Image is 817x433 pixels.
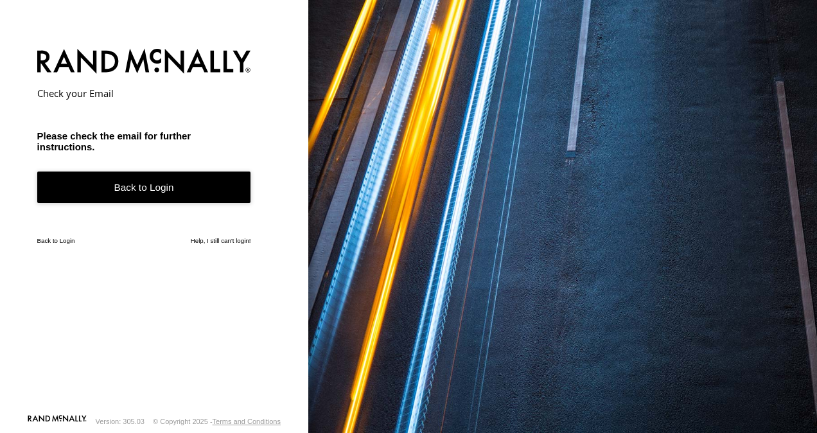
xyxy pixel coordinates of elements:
a: Back to Login [37,172,251,203]
div: © Copyright 2025 - [153,418,281,425]
h3: Please check the email for further instructions. [37,130,251,152]
img: Rand McNally [37,46,251,79]
a: Help, I still can't login! [191,237,251,244]
a: Back to Login [37,237,75,244]
h2: Check your Email [37,87,251,100]
div: Version: 305.03 [96,418,145,425]
a: Terms and Conditions [213,418,281,425]
a: Visit our Website [28,415,87,428]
